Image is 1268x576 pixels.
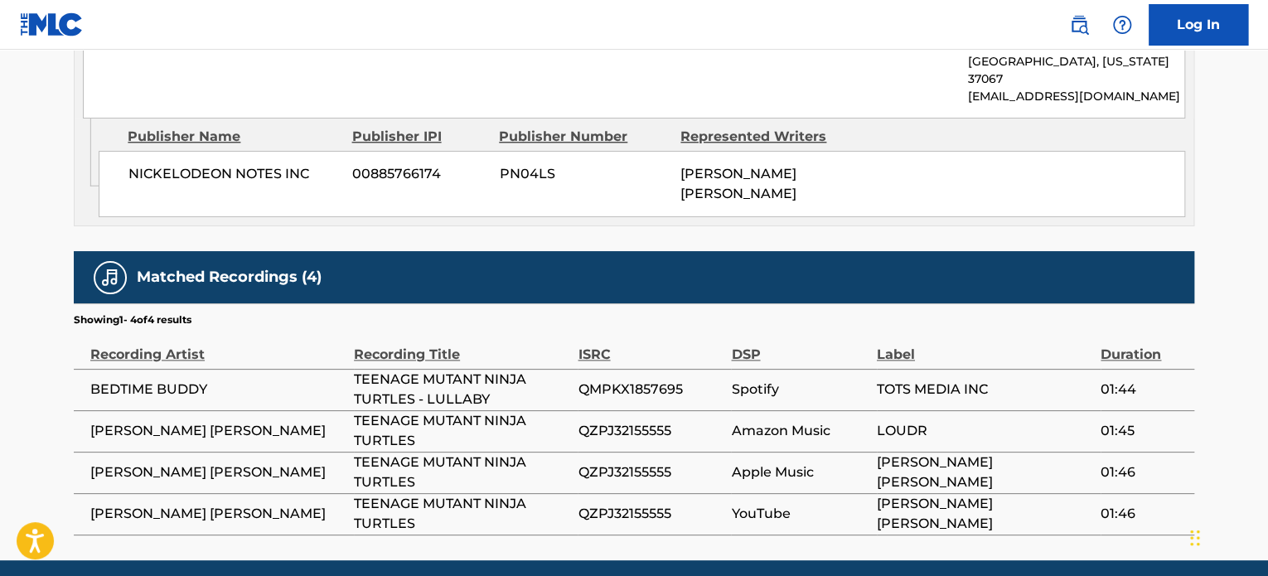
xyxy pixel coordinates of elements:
span: [PERSON_NAME] [PERSON_NAME] [90,504,346,524]
span: Amazon Music [731,421,868,441]
img: help [1112,15,1132,35]
span: [PERSON_NAME] [PERSON_NAME] [90,462,346,482]
span: QZPJ32155555 [578,462,723,482]
div: Label [877,327,1092,365]
p: [GEOGRAPHIC_DATA], [US_STATE] 37067 [968,53,1184,88]
div: Help [1106,8,1139,41]
div: Duration [1101,327,1186,365]
div: DSP [731,327,868,365]
span: PN04LS [499,164,668,184]
div: Publisher IPI [351,127,486,147]
span: Spotify [731,380,868,399]
span: QZPJ32155555 [578,504,723,524]
iframe: Chat Widget [1185,496,1268,576]
span: QMPKX1857695 [578,380,723,399]
span: [PERSON_NAME] [PERSON_NAME] [680,166,796,201]
span: BEDTIME BUDDY [90,380,346,399]
div: ISRC [578,327,723,365]
img: MLC Logo [20,12,84,36]
img: Matched Recordings [100,268,120,288]
span: LOUDR [877,421,1092,441]
span: 01:45 [1101,421,1186,441]
span: 01:46 [1101,462,1186,482]
p: [EMAIL_ADDRESS][DOMAIN_NAME] [968,88,1184,105]
div: Publisher Name [128,127,339,147]
span: TOTS MEDIA INC [877,380,1092,399]
span: YouTube [731,504,868,524]
span: 01:46 [1101,504,1186,524]
div: Recording Artist [90,327,346,365]
span: [PERSON_NAME] [PERSON_NAME] [90,421,346,441]
p: Showing 1 - 4 of 4 results [74,312,191,327]
span: 01:44 [1101,380,1186,399]
span: TEENAGE MUTANT NINJA TURTLES [354,453,569,492]
div: Drag [1190,513,1200,563]
span: [PERSON_NAME] [PERSON_NAME] [877,453,1092,492]
span: QZPJ32155555 [578,421,723,441]
a: Log In [1149,4,1248,46]
span: Apple Music [731,462,868,482]
div: Recording Title [354,327,569,365]
span: TEENAGE MUTANT NINJA TURTLES [354,494,569,534]
a: Public Search [1062,8,1096,41]
span: [PERSON_NAME] [PERSON_NAME] [877,494,1092,534]
span: TEENAGE MUTANT NINJA TURTLES - LULLABY [354,370,569,409]
div: Represented Writers [680,127,849,147]
span: 00885766174 [352,164,486,184]
span: TEENAGE MUTANT NINJA TURTLES [354,411,569,451]
img: search [1069,15,1089,35]
div: Publisher Number [499,127,668,147]
h5: Matched Recordings (4) [137,268,322,287]
span: NICKELODEON NOTES INC [128,164,340,184]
